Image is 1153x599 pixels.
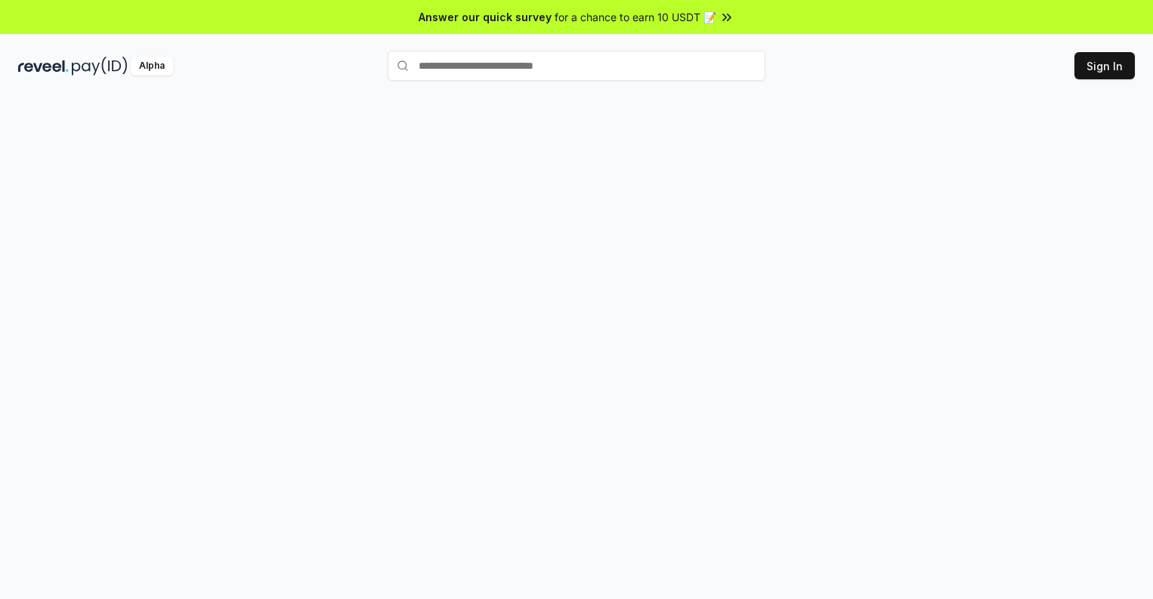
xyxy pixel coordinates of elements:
[131,57,173,76] div: Alpha
[72,57,128,76] img: pay_id
[555,9,716,25] span: for a chance to earn 10 USDT 📝
[18,57,69,76] img: reveel_dark
[1074,52,1135,79] button: Sign In
[419,9,552,25] span: Answer our quick survey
